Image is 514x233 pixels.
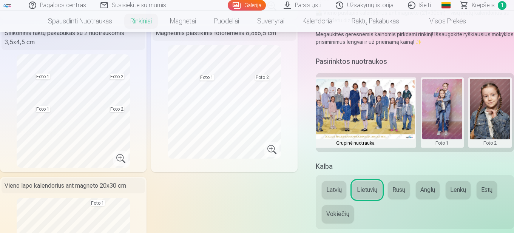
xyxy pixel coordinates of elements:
h5: Pasirinktos nuotraukos [316,56,387,67]
span: 1 [498,1,506,10]
div: Magnetinis plastikinis fotorėmelis 8,8x6,5 cm [153,26,296,41]
span: Krepšelis [472,1,495,10]
img: /fa5 [3,3,11,8]
button: Anglų [416,181,440,199]
button: Latvių [322,181,346,199]
button: Lenkų [446,181,471,199]
h5: Kalba [316,161,514,172]
div: Vieno lapo kalendorius ant magneto 20x30 cm [2,178,145,193]
a: Magnetai [161,11,205,32]
a: Raktų pakabukas [343,11,408,32]
button: Estų [477,181,497,199]
a: Puodeliai [205,11,248,32]
a: Rinkiniai [121,11,161,32]
button: Vokiečių [322,205,354,223]
a: Kalendoriai [293,11,343,32]
a: Spausdinti nuotraukas [39,11,121,32]
button: Rusų [388,181,410,199]
a: Visos prekės [408,11,475,32]
div: Silikoninis raktų pakabukas su 2 nuotraukomis 3,5x4,5 cm [2,26,145,50]
button: Lietuvių [352,181,382,199]
div: Grupinė nuotrauka [296,139,415,147]
p: Mėgaukitės geresnėmis kainomis pirkdami rinkinį! Išsaugokite ryškiausius mokyklos prisiminimus le... [316,31,514,46]
a: Suvenyrai [248,11,293,32]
